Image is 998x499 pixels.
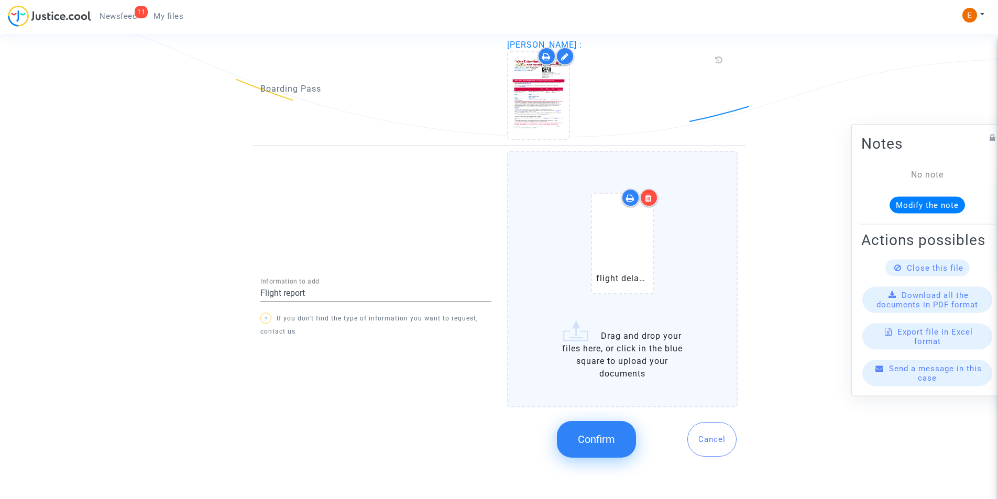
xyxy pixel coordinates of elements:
span: Send a message in this case [889,363,982,382]
button: Confirm [557,421,636,458]
p: If you don't find the type of information you want to request, contact us [260,312,491,338]
div: No note [877,168,978,181]
button: Modify the note [890,196,965,213]
button: Cancel [687,422,737,457]
span: ? [265,316,268,321]
span: Close this file [907,263,963,272]
h2: Actions possibles [861,230,993,249]
img: jc-logo.svg [8,5,91,27]
p: Boarding Pass [260,82,491,95]
h2: Notes [861,134,993,152]
img: ACg8ocIeiFvHKe4dA5oeRFd_CiCnuxWUEc1A2wYhRJE3TTWt=s96-c [962,8,977,23]
span: Download all the documents in PDF format [876,290,978,309]
span: Newsfeed [100,12,137,21]
span: Confirm [578,433,615,446]
span: [PERSON_NAME] : [507,40,582,50]
a: My files [145,8,192,24]
a: 11Newsfeed [91,8,145,24]
div: 11 [135,6,148,18]
span: Export file in Excel format [897,327,973,346]
span: My files [153,12,183,21]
